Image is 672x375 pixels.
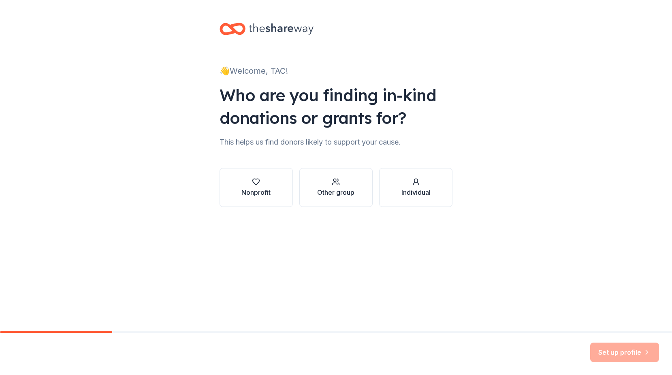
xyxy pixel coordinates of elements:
[299,168,373,207] button: Other group
[220,168,293,207] button: Nonprofit
[401,187,431,197] div: Individual
[317,187,354,197] div: Other group
[220,84,453,129] div: Who are you finding in-kind donations or grants for?
[241,187,271,197] div: Nonprofit
[379,168,452,207] button: Individual
[220,136,453,149] div: This helps us find donors likely to support your cause.
[220,64,453,77] div: 👋 Welcome, TAC!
